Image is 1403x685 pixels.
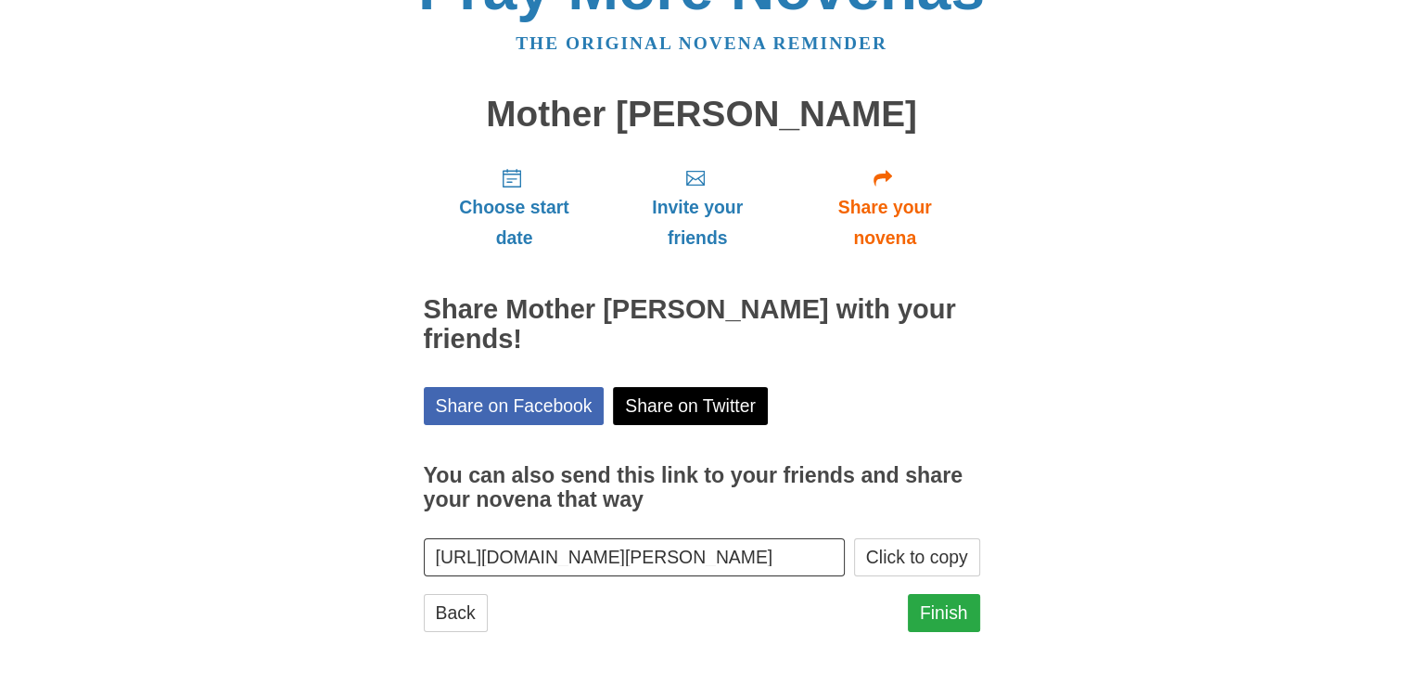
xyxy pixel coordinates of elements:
[605,152,789,263] a: Invite your friends
[424,95,980,135] h1: Mother [PERSON_NAME]
[442,192,587,253] span: Choose start date
[424,152,606,263] a: Choose start date
[424,464,980,511] h3: You can also send this link to your friends and share your novena that way
[908,594,980,632] a: Finish
[623,192,771,253] span: Invite your friends
[613,387,768,425] a: Share on Twitter
[424,387,605,425] a: Share on Facebook
[854,538,980,576] button: Click to copy
[790,152,980,263] a: Share your novena
[809,192,962,253] span: Share your novena
[516,33,887,53] a: The original novena reminder
[424,295,980,355] h2: Share Mother [PERSON_NAME] with your friends!
[424,594,488,632] a: Back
